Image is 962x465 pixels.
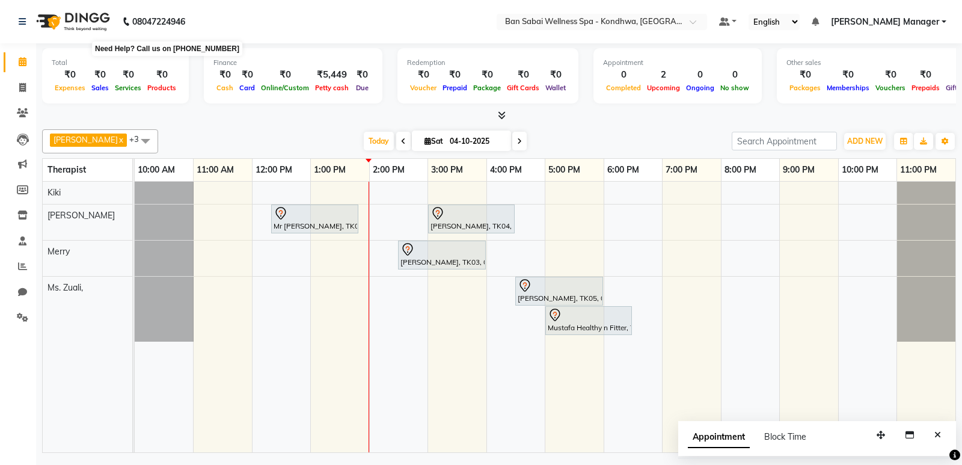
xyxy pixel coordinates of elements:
button: ADD NEW [844,133,886,150]
span: Prepaids [908,84,943,92]
div: ₹0 [542,68,569,82]
span: Voucher [407,84,440,92]
input: 2025-10-04 [446,132,506,150]
span: Appointment [688,427,750,448]
div: Mr [PERSON_NAME], TK02, 12:20 PM-01:50 PM, Ban sabai fusion (signature)90mins [272,206,357,232]
span: Kiki [47,187,61,198]
div: 0 [683,68,717,82]
a: 7:00 PM [663,161,700,179]
span: Sat [421,137,446,146]
div: ₹0 [786,68,824,82]
span: Block Time [764,431,806,442]
span: Therapist [47,164,86,175]
a: 4:00 PM [487,161,525,179]
div: ₹0 [352,68,373,82]
div: ₹0 [112,68,144,82]
span: Card [236,84,258,92]
div: ₹0 [504,68,542,82]
span: [PERSON_NAME] [54,135,118,144]
div: 0 [717,68,752,82]
div: [PERSON_NAME], TK03, 02:30 PM-04:00 PM, Swedish Massage (Medium Pressure)-90min [399,242,485,268]
span: Today [364,132,394,150]
div: Total [52,58,179,68]
button: Close [929,426,946,445]
div: ₹0 [824,68,872,82]
span: Ms. Zuali, [47,282,83,293]
span: Services [112,84,144,92]
span: Online/Custom [258,84,312,92]
a: 9:00 PM [780,161,818,179]
a: 3:00 PM [428,161,466,179]
div: ₹0 [470,68,504,82]
span: No show [717,84,752,92]
div: ₹5,449 [312,68,352,82]
div: ₹0 [213,68,236,82]
div: ₹0 [144,68,179,82]
span: Vouchers [872,84,908,92]
span: Petty cash [312,84,352,92]
div: ₹0 [236,68,258,82]
div: ₹0 [908,68,943,82]
div: ₹0 [440,68,470,82]
span: Packages [786,84,824,92]
span: Expenses [52,84,88,92]
span: Upcoming [644,84,683,92]
input: Search Appointment [732,132,837,150]
span: Sales [88,84,112,92]
a: 11:00 AM [194,161,237,179]
div: ₹0 [872,68,908,82]
span: Completed [603,84,644,92]
div: ₹0 [407,68,440,82]
div: Redemption [407,58,569,68]
span: [PERSON_NAME] Manager [831,16,939,28]
span: +3 [129,134,148,144]
div: ₹0 [52,68,88,82]
a: 5:00 PM [545,161,583,179]
span: ADD NEW [847,137,883,146]
a: 10:00 AM [135,161,178,179]
a: 10:00 PM [839,161,881,179]
div: 2 [644,68,683,82]
div: Finance [213,58,373,68]
b: 08047224946 [132,5,185,38]
div: Mustafa Healthy n Fitter, TK01, 05:00 PM-06:30 PM, Ban sabai fusion (signature)90mins [547,308,631,333]
span: Package [470,84,504,92]
div: [PERSON_NAME], TK05, 04:30 PM-06:00 PM, Ban sabai fusion (signature)90mins [516,279,602,304]
a: 11:00 PM [897,161,940,179]
div: ₹0 [258,68,312,82]
a: 1:00 PM [311,161,349,179]
span: Wallet [542,84,569,92]
a: 8:00 PM [721,161,759,179]
img: logo [31,5,113,38]
div: Appointment [603,58,752,68]
span: Memberships [824,84,872,92]
span: Cash [213,84,236,92]
span: Products [144,84,179,92]
span: Due [353,84,372,92]
a: 6:00 PM [604,161,642,179]
a: x [118,135,123,144]
span: Gift Cards [504,84,542,92]
div: ₹0 [88,68,112,82]
span: Merry [47,246,70,257]
div: 0 [603,68,644,82]
span: [PERSON_NAME] [47,210,115,221]
a: 12:00 PM [253,161,295,179]
span: Ongoing [683,84,717,92]
div: [PERSON_NAME], TK04, 03:00 PM-04:30 PM, Ban sabai fusion (signature)90mins [429,206,513,232]
a: 2:00 PM [370,161,408,179]
span: Prepaid [440,84,470,92]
